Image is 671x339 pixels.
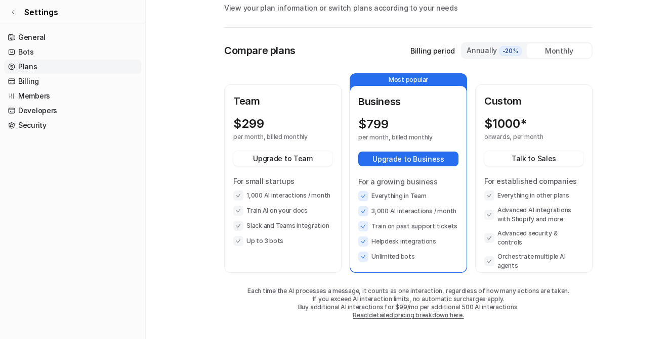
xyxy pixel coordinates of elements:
a: Security [4,118,141,132]
li: Train AI on your docs [233,206,332,216]
p: Most popular [350,74,467,86]
li: 3,000 AI interactions / month [358,206,458,216]
p: Business [358,94,458,109]
p: Each time the AI processes a message, it counts as one interaction, regardless of how many action... [224,287,593,295]
button: Talk to Sales [484,151,583,166]
p: per month, billed monthly [358,133,440,141]
p: For established companies [484,176,583,186]
li: Slack and Teams integration [233,221,332,231]
li: Orchestrate multiple AI agents [484,252,583,270]
p: Custom [484,93,583,109]
span: Settings [24,6,58,18]
p: If you exceed AI interaction limits, no automatic surcharges apply. [224,295,593,303]
p: $ 1000* [484,117,527,131]
li: Everything in other plans [484,190,583,201]
a: Bots [4,45,141,59]
a: Read detailed pricing breakdown here. [353,311,464,319]
a: Members [4,89,141,103]
p: For a growing business [358,176,458,187]
li: Everything in Team [358,191,458,201]
span: -20% [499,46,522,56]
p: $ 799 [358,117,389,131]
button: Upgrade to Team [233,151,332,166]
p: Compare plans [224,43,296,58]
li: Helpdesk integrations [358,236,458,247]
li: 1,000 AI interactions / month [233,190,332,201]
p: For small startups [233,176,332,186]
a: Developers [4,104,141,118]
p: Team [233,93,332,109]
p: onwards, per month [484,133,565,141]
p: View your plan information or switch plans according to your needs [224,3,593,13]
p: Buy additional AI interactions for $99/mo per additional 500 AI interactions. [224,303,593,311]
p: Billing period [410,45,455,56]
li: Unlimited bots [358,252,458,262]
div: Annually [466,45,523,56]
a: Plans [4,60,141,74]
button: Upgrade to Business [358,152,458,166]
p: per month, billed monthly [233,133,314,141]
li: Up to 3 bots [233,236,332,246]
p: $ 299 [233,117,264,131]
div: Monthly [527,43,592,58]
li: Advanced security & controls [484,229,583,247]
a: Billing [4,74,141,88]
li: Train on past support tickets [358,221,458,231]
li: Advanced AI integrations with Shopify and more [484,206,583,224]
a: General [4,30,141,44]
